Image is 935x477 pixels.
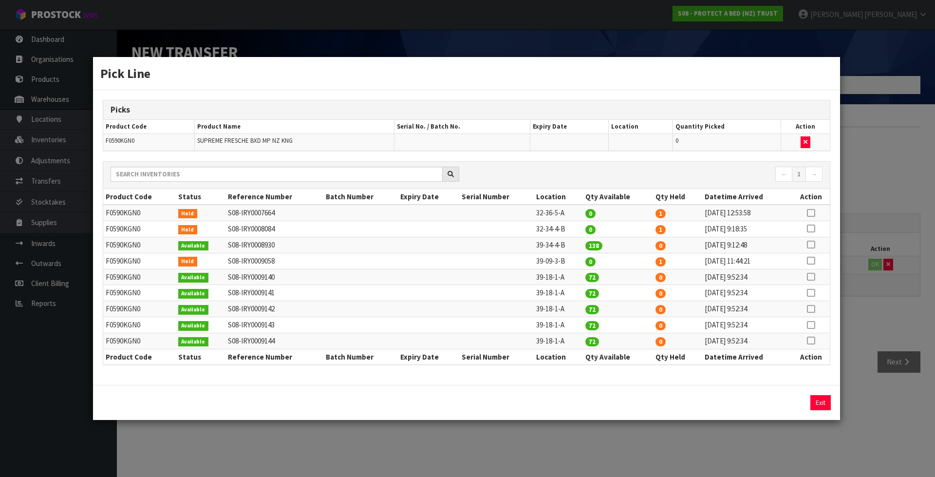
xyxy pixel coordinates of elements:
th: Product Code [103,189,176,205]
span: Held [178,225,198,235]
span: 0 [675,136,678,145]
th: Status [176,349,226,364]
td: S08-IRY0008930 [225,237,323,253]
td: F0590KGN0 [103,285,176,301]
th: Product Code [103,120,194,134]
th: Reference Number [225,189,323,205]
span: Held [178,209,198,219]
td: 32-34-4-B [534,221,583,237]
span: 72 [585,305,599,314]
span: 0 [655,305,666,314]
th: Datetime Arrived [702,349,792,364]
span: 1 [655,209,666,218]
th: Product Name [194,120,394,134]
span: Available [178,337,209,347]
td: 39-18-1-A [534,317,583,333]
td: S08-IRY0009143 [225,317,323,333]
td: [DATE] 9:18:35 [702,221,792,237]
h3: Pick Line [100,64,833,82]
span: 1 [655,257,666,267]
th: Location [534,349,583,364]
span: Available [178,273,209,283]
a: → [805,167,823,182]
nav: Page navigation [474,167,823,184]
td: F0590KGN0 [103,221,176,237]
input: Search inventories [111,167,443,182]
th: Action [792,189,830,205]
span: SUPREME FRESCHE BXD MP NZ KNG [197,136,293,145]
td: 39-18-1-A [534,285,583,301]
td: F0590KGN0 [103,269,176,285]
td: F0590KGN0 [103,317,176,333]
th: Location [608,120,673,134]
th: Serial Number [459,349,534,364]
td: [DATE] 12:53:58 [702,205,792,221]
th: Qty Available [583,189,653,205]
td: 39-34-4-B [534,237,583,253]
span: 0 [655,241,666,250]
th: Qty Held [653,349,702,364]
td: F0590KGN0 [103,237,176,253]
th: Batch Number [323,349,398,364]
td: S08-IRY0009142 [225,301,323,317]
span: 0 [585,257,596,267]
td: S08-IRY0009140 [225,269,323,285]
td: 39-18-1-A [534,333,583,349]
td: S08-IRY0008084 [225,221,323,237]
th: Qty Held [653,189,702,205]
span: 0 [655,337,666,346]
th: Datetime Arrived [702,189,792,205]
span: Available [178,241,209,251]
span: 0 [655,289,666,298]
td: [DATE] 11:44:21 [702,253,792,269]
th: Expiry Date [530,120,608,134]
span: 0 [655,321,666,330]
span: 72 [585,321,599,330]
td: F0590KGN0 [103,333,176,349]
span: Held [178,257,198,267]
span: 72 [585,273,599,282]
td: S08-IRY0009141 [225,285,323,301]
button: Exit [810,395,831,410]
span: 0 [585,209,596,218]
span: 72 [585,337,599,346]
th: Serial No. / Batch No. [394,120,530,134]
td: [DATE] 9:52:34 [702,317,792,333]
td: 32-36-5-A [534,205,583,221]
th: Action [792,349,830,364]
th: Serial Number [459,189,534,205]
td: F0590KGN0 [103,253,176,269]
td: S08-IRY0009144 [225,333,323,349]
td: 39-18-1-A [534,269,583,285]
span: 138 [585,241,602,250]
td: 39-18-1-A [534,301,583,317]
td: 39-09-3-B [534,253,583,269]
span: 72 [585,289,599,298]
th: Status [176,189,226,205]
span: Available [178,305,209,315]
span: Available [178,289,209,299]
td: [DATE] 9:52:34 [702,269,792,285]
td: F0590KGN0 [103,301,176,317]
span: 0 [585,225,596,234]
th: Expiry Date [398,189,459,205]
td: [DATE] 9:52:34 [702,285,792,301]
th: Batch Number [323,189,398,205]
td: S08-IRY0007664 [225,205,323,221]
th: Qty Available [583,349,653,364]
td: [DATE] 9:12:48 [702,237,792,253]
a: ← [775,167,792,182]
td: S08-IRY0009058 [225,253,323,269]
th: Reference Number [225,349,323,364]
td: [DATE] 9:52:34 [702,333,792,349]
th: Action [781,120,830,134]
span: 0 [655,273,666,282]
a: 1 [792,167,806,182]
span: F0590KGN0 [106,136,134,145]
td: F0590KGN0 [103,205,176,221]
td: [DATE] 9:52:34 [702,301,792,317]
th: Product Code [103,349,176,364]
th: Expiry Date [398,349,459,364]
span: Available [178,321,209,331]
h3: Picks [111,105,823,114]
